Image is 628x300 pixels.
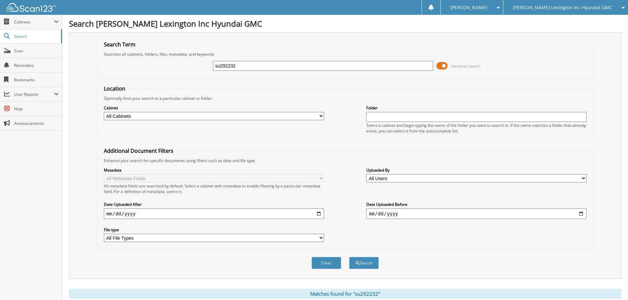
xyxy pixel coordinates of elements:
[173,189,182,194] a: here
[366,167,586,173] label: Uploaded By
[14,19,54,25] span: Cabinets
[104,208,324,219] input: start
[104,183,324,194] div: All metadata fields are searched by default. Select a cabinet with metadata to enable filtering b...
[349,257,379,269] button: Search
[14,48,59,54] span: Scan
[14,77,59,83] span: Bookmarks
[366,123,586,134] div: Select a cabinet and begin typing the name of the folder you want to search in. If the name match...
[312,257,341,269] button: Clear
[101,147,177,154] legend: Additional Document Filters
[14,63,59,68] span: Reminders
[104,202,324,207] label: Date Uploaded After
[366,105,586,111] label: Folder
[104,105,324,111] label: Cabinet
[101,85,129,92] legend: Location
[101,158,590,163] div: Enhance your search for specific documents using filters such as date and file type.
[14,34,58,39] span: Search
[69,18,621,29] h1: Search [PERSON_NAME] Lexington Inc Hyundai GMC
[101,41,139,48] legend: Search Term
[69,289,621,299] div: Matches found for "su292232"
[513,6,612,10] span: [PERSON_NAME] Lexington Inc Hyundai GMC
[101,95,590,101] div: Optionally limit your search to a particular cabinet or folder
[366,208,586,219] input: end
[101,51,590,57] div: Searches all cabinets, folders, files, metadata, and keywords
[14,121,59,126] span: Announcements
[450,6,487,10] span: [PERSON_NAME]
[14,106,59,112] span: Help
[451,64,481,68] span: Advanced Search
[366,202,586,207] label: Date Uploaded Before
[14,92,54,97] span: User Reports
[7,3,56,12] img: scan123-logo-white.svg
[104,227,324,232] label: File type
[104,167,324,173] label: Metadata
